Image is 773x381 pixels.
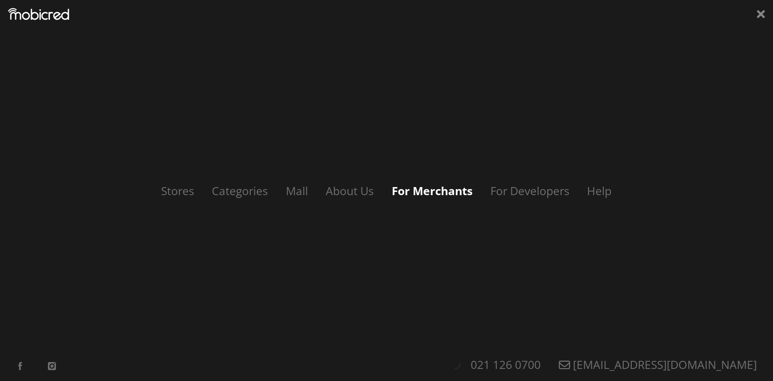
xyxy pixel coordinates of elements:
[384,183,481,198] a: For Merchants
[153,183,202,198] a: Stores
[463,357,549,372] a: 021 126 0700
[318,183,382,198] a: About Us
[482,183,577,198] a: For Developers
[551,357,765,372] a: [EMAIL_ADDRESS][DOMAIN_NAME]
[204,183,276,198] a: Categories
[8,8,69,20] img: Mobicred
[579,183,620,198] a: Help
[278,183,316,198] a: Mall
